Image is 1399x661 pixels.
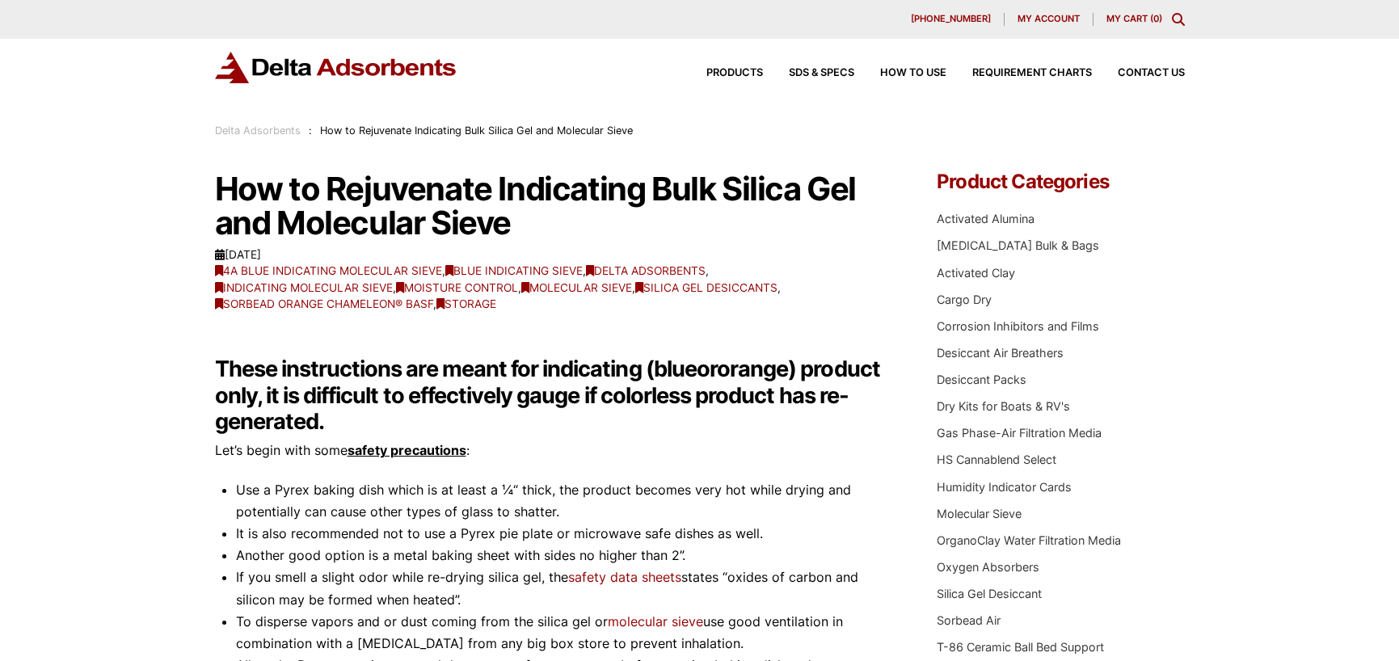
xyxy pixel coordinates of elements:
[937,533,1121,547] a: OrganoClay Water Filtration Media
[937,587,1042,600] a: Silica Gel Desiccant
[937,399,1070,413] a: Dry Kits for Boats & RV's
[654,356,697,382] a: blue
[215,297,433,310] a: Sorbead Orange CHAMELEON® BASF
[898,13,1005,26] a: [PHONE_NUMBER]
[706,68,763,78] span: Products
[568,569,681,585] a: safety data sheets
[1018,15,1080,23] span: My account
[937,507,1022,520] a: Molecular Sieve
[215,52,457,83] img: Delta Adsorbents
[763,68,854,78] a: SDS & SPECS
[937,266,1015,280] a: Activated Clay
[215,248,261,261] time: [DATE]
[789,68,854,78] span: SDS & SPECS
[396,281,518,294] a: Moisture Control
[635,281,777,294] a: Silica Gel Desiccants
[880,68,946,78] span: How to Use
[937,212,1035,225] a: Activated Alumina
[854,68,946,78] a: How to Use
[436,297,496,310] a: Storage
[937,172,1184,192] h4: Product Categories
[215,440,889,461] p: Let’s begin with some :
[1153,13,1159,24] span: 0
[1106,13,1162,24] a: My Cart (0)
[348,442,466,458] u: safety precautions
[1118,68,1185,78] span: Contact Us
[236,566,889,610] li: If you smell a slight odor while re-drying silica gel, the states “oxides of carbon and silicon m...
[215,264,442,277] a: 4A Blue Indicating Molecular Sieve
[608,613,703,629] a: molecular sieve
[215,281,393,294] a: Indicating Molecular Sieve
[937,453,1056,466] a: HS Cannablend Select
[937,480,1072,494] a: Humidity Indicator Cards
[215,172,889,240] h1: How to Rejuvenate Indicating Bulk Silica Gel and Molecular Sieve
[946,68,1092,78] a: Requirement Charts
[215,124,301,137] a: Delta Adsorbents
[1005,13,1093,26] a: My account
[1092,68,1185,78] a: Contact Us
[717,356,788,382] a: orange
[236,479,889,523] li: Use a Pyrex baking dish which is at least a ¼“ thick, the product becomes very hot while drying a...
[937,426,1102,440] a: Gas Phase-Air Filtration Media
[320,124,633,137] span: How to Rejuvenate Indicating Bulk Silica Gel and Molecular Sieve
[236,523,889,545] li: It is also recommended not to use a Pyrex pie plate or microwave safe dishes as well.
[937,293,992,306] a: Cargo Dry
[309,124,312,137] span: :
[521,281,632,294] a: Molecular Sieve
[911,15,991,23] span: [PHONE_NUMBER]
[236,545,889,566] li: Another good option is a metal baking sheet with sides no higher than 2”.
[937,560,1039,574] a: Oxygen Absorbers
[937,373,1026,386] a: Desiccant Packs
[586,264,706,277] a: Delta Adsorbents
[937,346,1064,360] a: Desiccant Air Breathers
[937,613,1001,627] a: Sorbead Air
[215,263,889,313] span: , , , , , , , ,
[445,264,583,277] a: Blue Indicating Sieve
[681,68,763,78] a: Products
[937,238,1099,252] a: [MEDICAL_DATA] Bulk & Bags
[937,319,1099,333] a: Corrosion Inhibitors and Films
[972,68,1092,78] span: Requirement Charts
[215,356,889,436] h2: These instructions are meant for indicating ( or ) product only, it is difficult to effectively g...
[1172,13,1185,26] div: Toggle Modal Content
[937,640,1104,654] a: T-86 Ceramic Ball Bed Support
[236,611,889,655] li: To disperse vapors and or dust coming from the silica gel or use good ventilation in combination ...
